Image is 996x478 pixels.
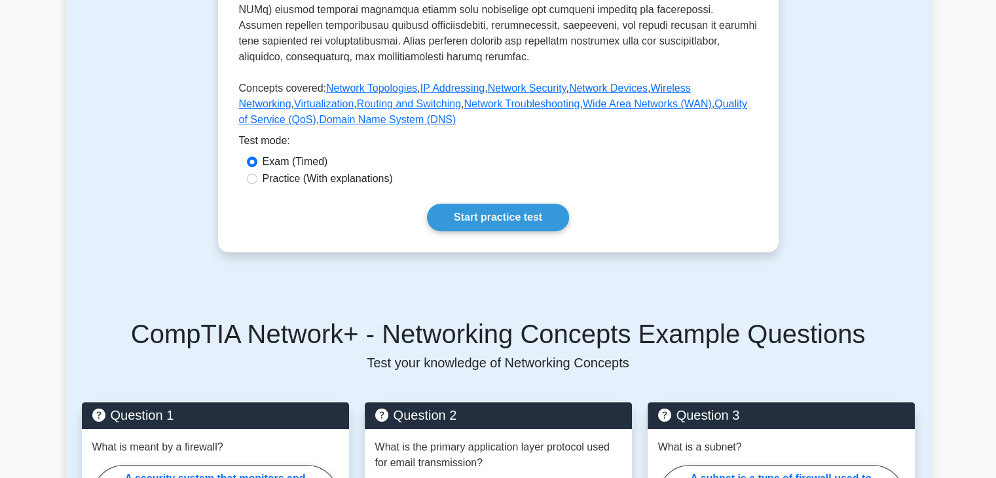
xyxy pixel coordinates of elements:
p: Test your knowledge of Networking Concepts [82,355,915,371]
h5: Question 3 [658,407,904,423]
h5: Question 2 [375,407,621,423]
h5: CompTIA Network+ - Networking Concepts Example Questions [82,318,915,350]
p: What is the primary application layer protocol used for email transmission? [375,439,621,471]
a: Network Devices [569,83,648,94]
h5: Question 1 [92,407,339,423]
a: Network Topologies [326,83,417,94]
p: Concepts covered: , , , , , , , , , , [239,81,758,133]
label: Practice (With explanations) [263,171,393,187]
a: Wide Area Networks (WAN) [583,98,712,109]
a: Start practice test [427,204,569,231]
a: Domain Name System (DNS) [319,114,456,125]
a: Virtualization [294,98,354,109]
p: What is meant by a firewall? [92,439,223,455]
a: IP Addressing [420,83,485,94]
label: Exam (Timed) [263,154,328,170]
a: Network Troubleshooting [464,98,580,109]
a: Routing and Switching [357,98,461,109]
div: Test mode: [239,133,758,154]
a: Network Security [488,83,566,94]
p: What is a subnet? [658,439,742,455]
